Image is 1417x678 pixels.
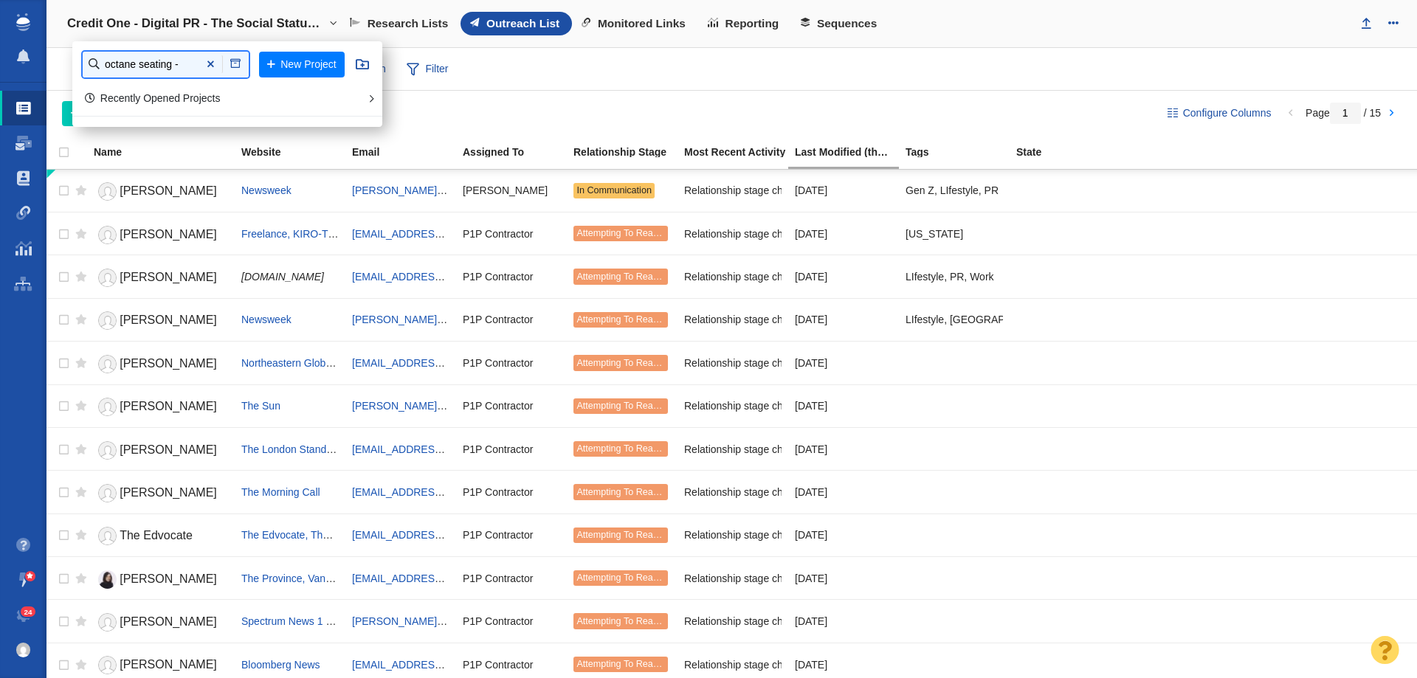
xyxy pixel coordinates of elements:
[1016,147,1125,157] div: State
[62,101,159,126] button: Add People
[120,357,217,370] span: [PERSON_NAME]
[352,147,461,159] a: Email
[795,175,892,207] div: [DATE]
[120,271,217,283] span: [PERSON_NAME]
[352,184,612,196] a: [PERSON_NAME][EMAIL_ADDRESS][DOMAIN_NAME]
[259,52,345,77] button: New Project
[463,260,560,292] div: P1P Contractor
[567,170,678,212] td: In Communication
[241,573,378,584] a: The Province, Vancouver Sun
[94,179,228,204] a: [PERSON_NAME]
[795,304,892,336] div: [DATE]
[576,530,689,540] span: Attempting To Reach (1 try)
[463,562,560,594] div: P1P Contractor
[576,185,652,196] span: In Communication
[352,400,697,412] a: [PERSON_NAME][EMAIL_ADDRESS][PERSON_NAME][DOMAIN_NAME]
[567,557,678,600] td: Attempting To Reach (1 try)
[1306,107,1381,119] span: Page / 15
[1183,105,1272,121] span: Configure Columns
[1159,101,1280,126] button: Configure Columns
[463,347,560,378] div: P1P Contractor
[576,616,689,626] span: Attempting To Reach (1 try)
[368,17,449,30] span: Research Lists
[241,228,565,240] a: Freelance, KIRO-TV ([GEOGRAPHIC_DATA], [GEOGRAPHIC_DATA])
[906,313,1058,326] span: LIfestyle, PR
[120,486,217,499] span: [PERSON_NAME]
[567,384,678,427] td: Attempting To Reach (1 try)
[463,147,572,159] a: Assigned To
[461,12,572,35] a: Outreach List
[684,313,973,326] span: Relationship stage changed to: Attempting To Reach, 1 Attempt
[576,487,689,497] span: Attempting To Reach (1 try)
[120,615,217,628] span: [PERSON_NAME]
[573,147,683,157] div: Relationship Stage
[340,12,461,35] a: Research Lists
[463,476,560,508] div: P1P Contractor
[463,433,560,465] div: P1P Contractor
[463,175,560,207] div: [PERSON_NAME]
[94,394,228,420] a: [PERSON_NAME]
[94,308,228,333] a: [PERSON_NAME]
[1016,147,1125,159] a: State
[241,271,324,283] span: [DOMAIN_NAME]
[352,443,527,455] a: [EMAIL_ADDRESS][DOMAIN_NAME]
[241,357,362,369] a: Northeastern Global News
[906,227,963,241] span: Washington
[463,304,560,336] div: P1P Contractor
[241,184,292,196] a: Newsweek
[241,486,320,498] a: The Morning Call
[795,562,892,594] div: [DATE]
[698,12,791,35] a: Reporting
[67,16,325,31] h4: Credit One - Digital PR - The Social Status of Credit
[567,513,678,556] td: Attempting To Reach (1 try)
[463,390,560,422] div: P1P Contractor
[576,271,689,282] span: Attempting To Reach (1 try)
[94,147,240,157] div: Name
[241,443,341,455] span: The London Standard
[21,606,36,618] span: 24
[598,17,686,30] span: Monitored Links
[241,147,351,159] a: Website
[352,357,527,369] a: [EMAIL_ADDRESS][DOMAIN_NAME]
[463,605,560,637] div: P1P Contractor
[795,519,892,551] div: [DATE]
[684,443,973,456] span: Relationship stage changed to: Attempting To Reach, 1 Attempt
[16,13,30,31] img: buzzstream_logo_iconsimple.png
[241,615,808,627] a: Spectrum News 1 SoCal, Spectrum News 1 [US_STATE] ([GEOGRAPHIC_DATA]), Spectrum News [GEOGRAPHIC_...
[817,17,877,30] span: Sequences
[567,471,678,513] td: Attempting To Reach (1 try)
[94,265,228,291] a: [PERSON_NAME]
[684,485,973,499] span: Relationship stage changed to: Attempting To Reach, 1 Attempt
[576,358,689,368] span: Attempting To Reach (1 try)
[120,529,193,542] span: The Edvocate
[352,529,527,541] a: [EMAIL_ADDRESS][DOMAIN_NAME]
[572,12,698,35] a: Monitored Links
[906,147,1015,159] a: Tags
[120,184,217,197] span: [PERSON_NAME]
[795,147,904,159] a: Last Modified (this project)
[94,480,228,506] a: [PERSON_NAME]
[684,399,973,412] span: Relationship stage changed to: Attempting To Reach, 1 Attempt
[352,147,461,157] div: Email
[352,228,527,240] a: [EMAIL_ADDRESS][DOMAIN_NAME]
[94,147,240,159] a: Name
[576,443,689,454] span: Attempting To Reach (1 try)
[463,519,560,551] div: P1P Contractor
[567,427,678,470] td: Attempting To Reach (1 try)
[83,52,249,77] input: Find a Project
[16,643,31,657] img: c9363fb76f5993e53bff3b340d5c230a
[795,433,892,465] div: [DATE]
[241,659,320,671] a: Bloomberg News
[120,573,217,585] span: [PERSON_NAME]
[94,437,228,463] a: [PERSON_NAME]
[241,400,280,412] a: The Sun
[795,147,904,157] div: Date the Contact information in this project was last edited
[795,605,892,637] div: [DATE]
[120,400,217,412] span: [PERSON_NAME]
